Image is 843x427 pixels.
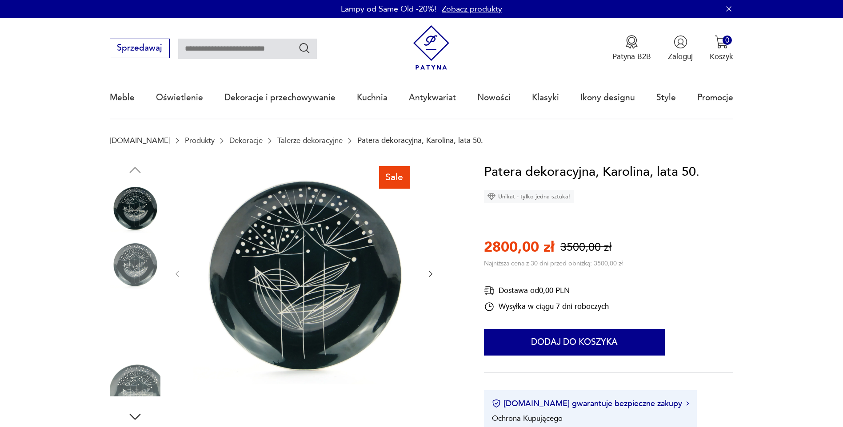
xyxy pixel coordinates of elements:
[224,77,336,118] a: Dekoracje i przechowywanie
[492,399,501,408] img: Ikona certyfikatu
[110,45,170,52] a: Sprzedawaj
[110,39,170,58] button: Sprzedawaj
[580,77,635,118] a: Ikony designu
[656,77,676,118] a: Style
[612,35,651,62] a: Ikona medaluPatyna B2B
[484,285,609,296] div: Dostawa od 0,00 PLN
[697,77,733,118] a: Promocje
[710,35,733,62] button: 0Koszyk
[409,77,456,118] a: Antykwariat
[484,329,665,356] button: Dodaj do koszyka
[710,51,733,62] p: Koszyk
[277,136,343,145] a: Talerze dekoracyjne
[484,301,609,312] div: Wysyłka w ciągu 7 dni roboczych
[532,77,559,118] a: Klasyki
[484,285,495,296] img: Ikona dostawy
[185,136,215,145] a: Produkty
[193,162,416,384] img: Zdjęcie produktu Patera dekoracyjna, Karolina, lata 50.
[477,77,511,118] a: Nowości
[379,166,410,188] div: Sale
[442,4,502,15] a: Zobacz produkty
[560,240,611,255] p: 3500,00 zł
[492,398,689,409] button: [DOMAIN_NAME] gwarantuje bezpieczne zakupy
[110,77,135,118] a: Meble
[668,35,693,62] button: Zaloguj
[110,296,160,346] img: Zdjęcie produktu Patera dekoracyjna, Karolina, lata 50.
[357,136,483,145] p: Patera dekoracyjna, Karolina, lata 50.
[156,77,203,118] a: Oświetlenie
[492,413,563,423] li: Ochrona Kupującego
[674,35,687,49] img: Ikonka użytkownika
[484,259,623,268] p: Najniższa cena z 30 dni przed obniżką: 3500,00 zł
[484,190,574,203] div: Unikat - tylko jedna sztuka!
[110,182,160,233] img: Zdjęcie produktu Patera dekoracyjna, Karolina, lata 50.
[487,193,495,201] img: Ikona diamentu
[229,136,263,145] a: Dekoracje
[110,352,160,403] img: Zdjęcie produktu Patera dekoracyjna, Karolina, lata 50.
[612,51,651,62] p: Patyna B2B
[357,77,388,118] a: Kuchnia
[715,35,728,49] img: Ikona koszyka
[110,239,160,289] img: Zdjęcie produktu Patera dekoracyjna, Karolina, lata 50.
[341,4,436,15] p: Lampy od Same Old -20%!
[298,42,311,55] button: Szukaj
[110,136,170,145] a: [DOMAIN_NAME]
[484,237,554,257] p: 2800,00 zł
[723,36,732,45] div: 0
[484,162,699,182] h1: Patera dekoracyjna, Karolina, lata 50.
[612,35,651,62] button: Patyna B2B
[686,401,689,406] img: Ikona strzałki w prawo
[409,25,454,70] img: Patyna - sklep z meblami i dekoracjami vintage
[668,51,693,62] p: Zaloguj
[625,35,639,49] img: Ikona medalu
